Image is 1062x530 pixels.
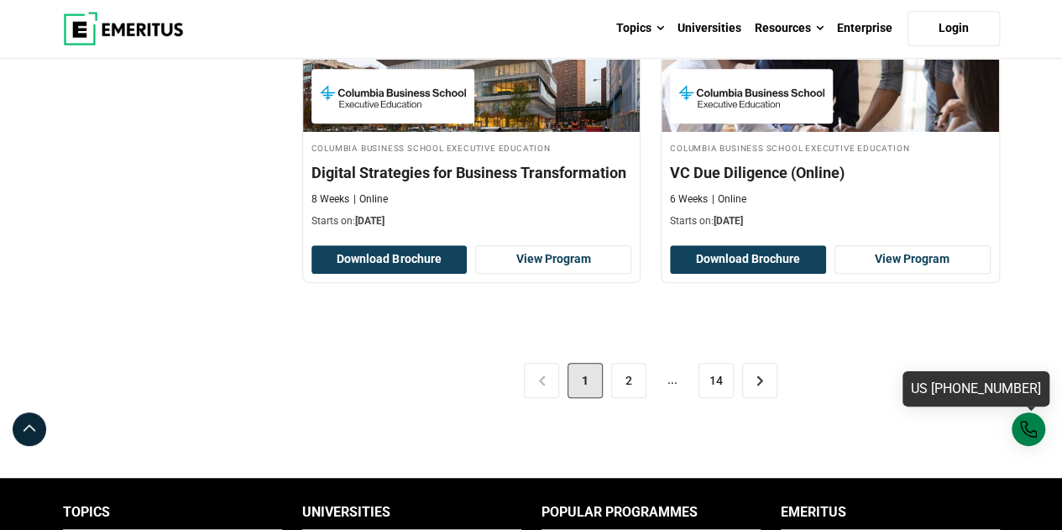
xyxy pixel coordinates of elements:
p: Online [712,192,746,207]
p: 6 Weeks [670,192,708,207]
a: View Program [475,245,631,274]
img: Columbia Business School Executive Education [678,77,824,115]
a: > [742,363,777,398]
span: [DATE] [355,215,385,227]
img: Columbia Business School Executive Education [320,77,466,115]
h4: Columbia Business School Executive Education [311,140,632,155]
span: 1 [568,363,603,398]
button: Download Brochure [311,245,468,274]
a: 2 [611,363,646,398]
p: Online [353,192,388,207]
a: Login [908,11,1000,46]
h4: Columbia Business School Executive Education [670,140,991,155]
a: 14 [698,363,734,398]
p: Starts on: [311,214,632,228]
button: Download Brochure [670,245,826,274]
p: Starts on: [670,214,991,228]
h4: VC Due Diligence (Online) [670,162,991,183]
h4: Digital Strategies for Business Transformation [311,162,632,183]
p: 8 Weeks [311,192,349,207]
span: [DATE] [714,215,743,227]
a: US [PHONE_NUMBER] [902,371,1049,407]
span: ... [655,363,690,398]
a: View Program [834,245,991,274]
